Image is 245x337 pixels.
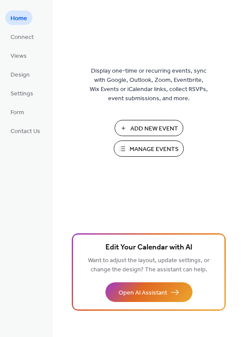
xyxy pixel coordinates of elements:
a: Settings [5,86,38,100]
button: Open AI Assistant [105,282,192,302]
span: Settings [10,89,33,98]
a: Connect [5,29,39,44]
a: Views [5,48,32,63]
span: Open AI Assistant [119,288,167,298]
span: Edit Your Calendar with AI [105,242,192,254]
a: Contact Us [5,123,45,138]
span: Add New Event [130,124,178,133]
span: Want to adjust the layout, update settings, or change the design? The assistant can help. [88,255,210,276]
span: Contact Us [10,127,40,136]
span: Design [10,70,30,80]
span: Display one-time or recurring events, sync with Google, Outlook, Zoom, Eventbrite, Wix Events or ... [90,67,208,103]
span: Home [10,14,27,23]
span: Connect [10,33,34,42]
a: Design [5,67,35,81]
a: Form [5,105,29,119]
span: Form [10,108,24,117]
a: Home [5,11,32,25]
button: Manage Events [114,140,184,157]
span: Manage Events [129,145,178,154]
button: Add New Event [115,120,183,136]
span: Views [10,52,27,61]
